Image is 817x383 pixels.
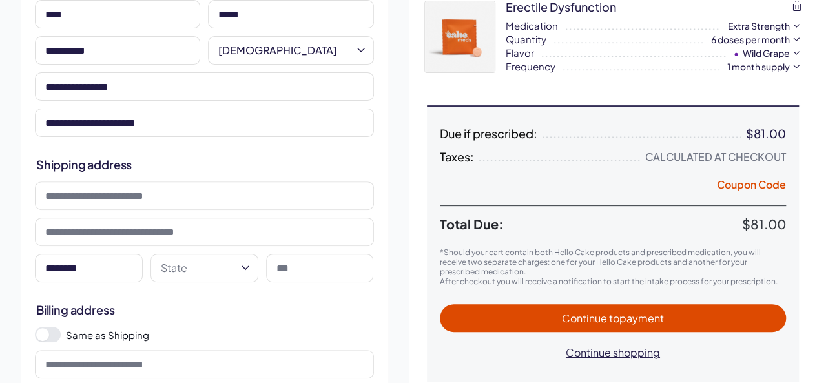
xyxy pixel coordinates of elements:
[440,247,787,276] p: *Should your cart contain both Hello Cake products and prescribed medication, you will receive tw...
[609,311,664,325] span: to payment
[746,127,786,140] div: $81.00
[506,46,534,59] span: Flavor
[506,59,555,73] span: Frequency
[566,346,660,359] span: Continue shopping
[66,328,374,342] label: Same as Shipping
[742,216,786,232] span: $81.00
[553,338,673,366] button: Continue shopping
[717,178,786,196] button: Coupon Code
[440,127,537,140] span: Due if prescribed:
[562,311,664,325] span: Continue
[440,304,787,332] button: Continue topayment
[645,150,786,163] div: Calculated at Checkout
[506,19,558,32] span: Medication
[36,156,373,172] h2: Shipping address
[506,32,546,46] span: Quantity
[440,216,743,232] span: Total Due:
[36,302,373,318] h2: Billing address
[440,276,778,286] span: After checkout you will receive a notification to start the intake process for your prescription.
[440,150,474,163] span: Taxes:
[425,1,495,72] img: iownh4V3nGbUiJ6P030JsbkObMcuQxHiuDxmy1iN.webp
